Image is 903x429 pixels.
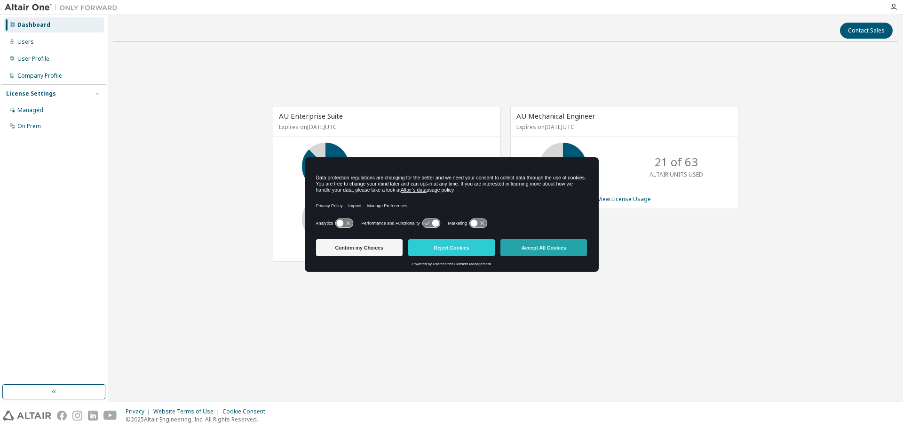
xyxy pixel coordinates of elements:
[103,411,117,421] img: youtube.svg
[17,106,43,114] div: Managed
[516,123,730,131] p: Expires on [DATE] UTC
[222,408,271,415] div: Cookie Consent
[840,23,893,39] button: Contact Sales
[598,195,651,203] a: View License Usage
[88,411,98,421] img: linkedin.svg
[126,415,271,423] p: © 2025 Altair Engineering, Inc. All Rights Reserved.
[57,411,67,421] img: facebook.svg
[17,55,49,63] div: User Profile
[17,122,41,130] div: On Prem
[516,111,595,121] span: AU Mechanical Engineer
[17,72,62,80] div: Company Profile
[279,111,343,121] span: AU Enterprise Suite
[72,411,82,421] img: instagram.svg
[6,90,56,97] div: License Settings
[126,408,153,415] div: Privacy
[5,3,122,12] img: Altair One
[655,154,698,170] p: 21 of 63
[17,21,50,29] div: Dashboard
[17,38,34,46] div: Users
[153,408,222,415] div: Website Terms of Use
[279,123,492,131] p: Expires on [DATE] UTC
[650,170,703,178] p: ALTAIR UNITS USED
[3,411,51,421] img: altair_logo.svg
[411,154,467,170] p: 277 of 315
